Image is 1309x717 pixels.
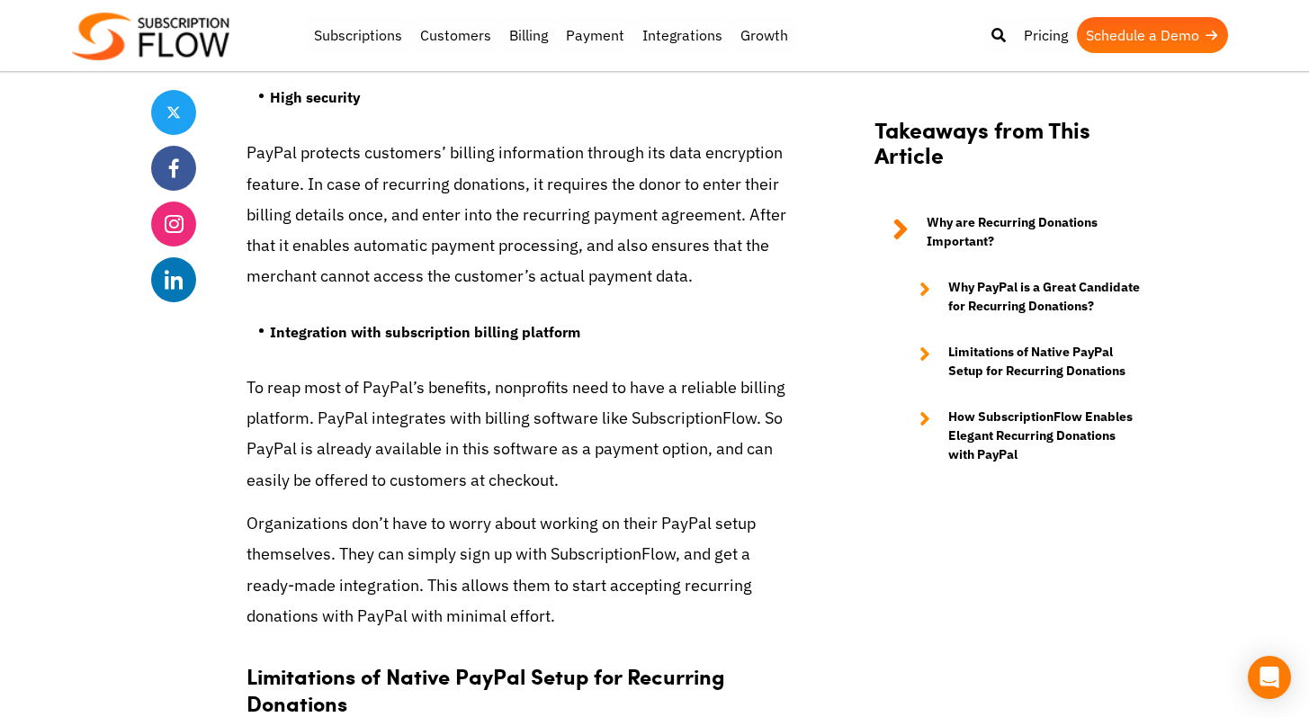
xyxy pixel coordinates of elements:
[305,17,411,53] a: Subscriptions
[72,13,229,60] img: Subscriptionflow
[874,213,1141,251] a: Why are Recurring Donations Important?
[1248,656,1291,699] div: Open Intercom Messenger
[948,408,1141,464] strong: How SubscriptionFlow Enables Elegant Recurring Donations with PayPal
[1015,17,1077,53] a: Pricing
[874,116,1141,186] h2: Takeaways from This Article
[411,17,500,53] a: Customers
[901,278,1141,316] a: Why PayPal is a Great Candidate for Recurring Donations?
[247,372,801,496] p: To reap most of PayPal’s benefits, nonprofits need to have a reliable billing platform. PayPal in...
[270,88,361,106] strong: High security
[927,213,1141,251] strong: Why are Recurring Donations Important?
[500,17,557,53] a: Billing
[247,508,801,632] p: Organizations don’t have to worry about working on their PayPal setup themselves. They can simply...
[901,343,1141,381] a: Limitations of Native PayPal Setup for Recurring Donations
[948,278,1141,316] strong: Why PayPal is a Great Candidate for Recurring Donations?
[557,17,633,53] a: Payment
[731,17,797,53] a: Growth
[948,343,1141,381] strong: Limitations of Native PayPal Setup for Recurring Donations
[901,408,1141,464] a: How SubscriptionFlow Enables Elegant Recurring Donations with PayPal
[633,17,731,53] a: Integrations
[270,323,580,341] strong: Integration with subscription billing platform
[247,138,801,291] p: PayPal protects customers’ billing information through its data encryption feature. In case of re...
[1077,17,1228,53] a: Schedule a Demo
